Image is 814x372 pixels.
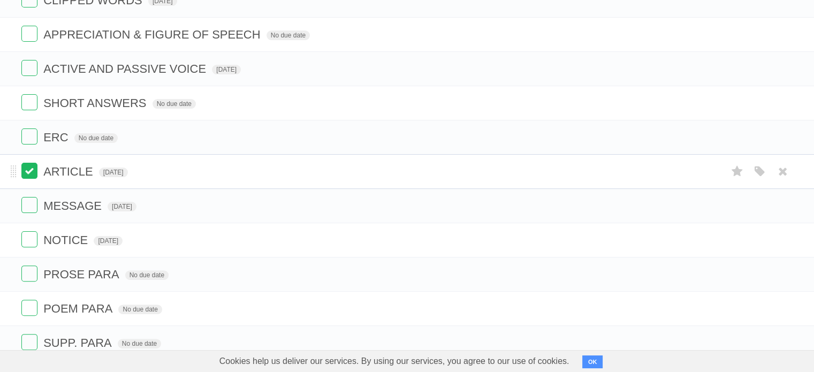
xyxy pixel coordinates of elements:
[43,28,263,41] span: APPRECIATION & FIGURE OF SPEECH
[21,334,37,350] label: Done
[43,336,115,350] span: SUPP. PARA
[43,131,71,144] span: ERC
[99,168,128,177] span: [DATE]
[582,355,603,368] button: OK
[153,99,196,109] span: No due date
[21,94,37,110] label: Done
[21,265,37,282] label: Done
[94,236,123,246] span: [DATE]
[21,300,37,316] label: Done
[21,197,37,213] label: Done
[43,199,104,212] span: MESSAGE
[212,65,241,74] span: [DATE]
[43,165,96,178] span: ARTICLE
[43,96,149,110] span: SHORT ANSWERS
[21,60,37,76] label: Done
[209,351,580,372] span: Cookies help us deliver our services. By using our services, you agree to our use of cookies.
[43,268,121,281] span: PROSE PARA
[118,305,162,314] span: No due date
[267,31,310,40] span: No due date
[125,270,169,280] span: No due date
[74,133,118,143] span: No due date
[21,163,37,179] label: Done
[118,339,161,348] span: No due date
[108,202,136,211] span: [DATE]
[21,26,37,42] label: Done
[43,302,115,315] span: POEM PARA
[21,231,37,247] label: Done
[21,128,37,145] label: Done
[43,233,90,247] span: NOTICE
[727,163,748,180] label: Star task
[43,62,209,75] span: ACTIVE AND PASSIVE VOICE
